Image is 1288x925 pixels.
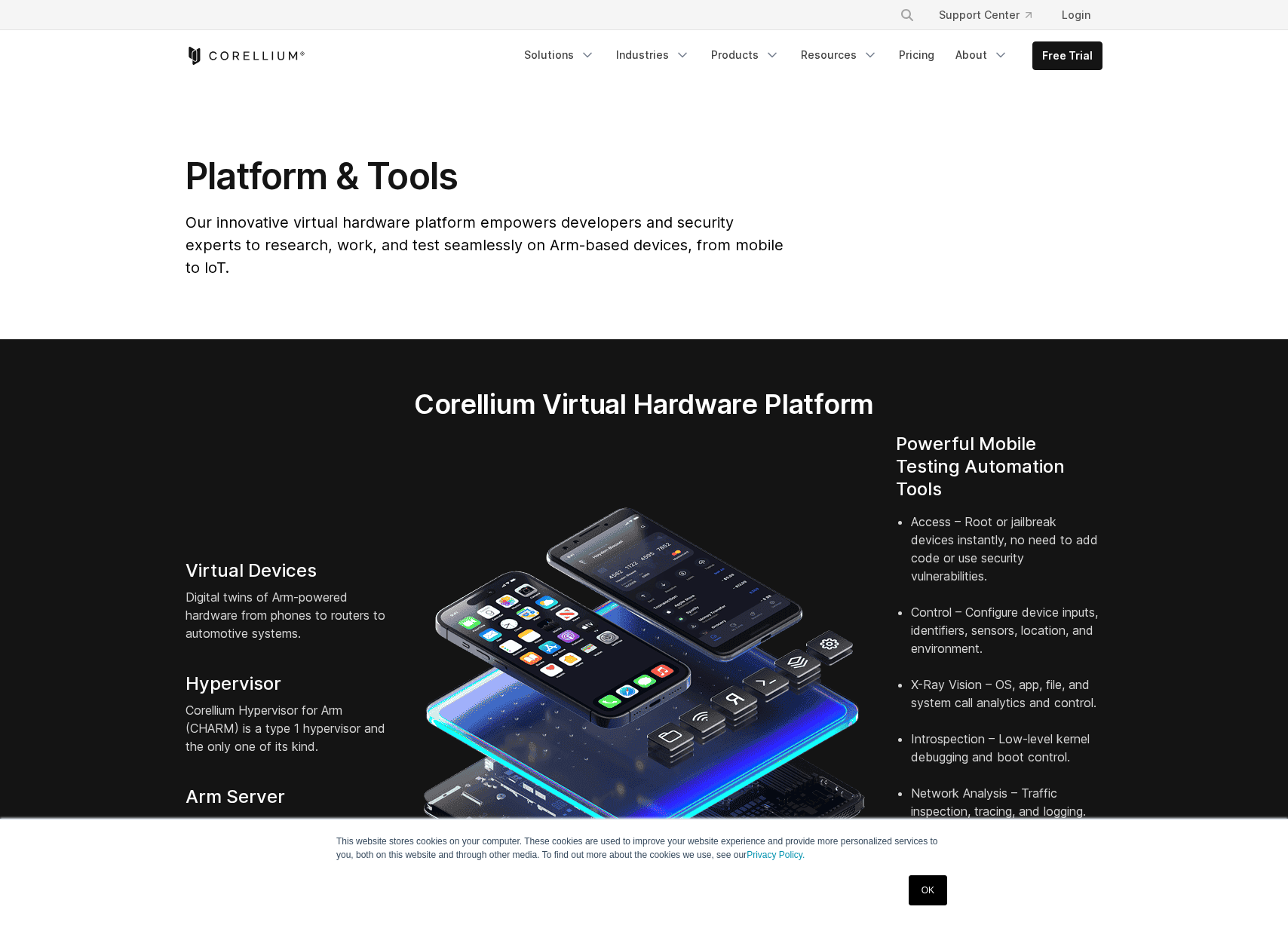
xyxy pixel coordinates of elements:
[792,41,887,69] a: Resources
[186,701,392,755] p: Corellium Hypervisor for Arm (CHARM) is a type 1 hypervisor and the only one of its kind.
[186,672,392,695] h4: Hypervisor
[186,559,392,582] h4: Virtual Devices
[927,2,1044,29] a: Support Center
[702,41,789,69] a: Products
[515,41,604,69] a: Solutions
[909,875,947,905] a: OK
[186,814,392,887] p: Virtual models run on Arm, just like their physical counterparts, combining native fidelity with ...
[515,41,1102,70] div: Navigation Menu
[186,786,392,808] h4: Arm Server
[1033,42,1102,69] a: Free Trial
[186,154,787,199] h1: Platform & Tools
[186,588,392,642] p: Digital twins of Arm-powered hardware from phones to routers to automotive systems.
[911,730,1102,784] li: Introspection – Low-level kernel debugging and boot control.
[343,387,944,421] h2: Corellium Virtual Hardware Platform
[747,850,805,860] a: Privacy Policy.
[911,513,1102,603] li: Access – Root or jailbreak devices instantly, no need to add code or use security vulnerabilities.
[336,835,952,862] p: This website stores cookies on your computer. These cookies are used to improve your website expe...
[186,213,784,277] span: Our innovative virtual hardware platform empowers developers and security experts to research, wo...
[911,675,1102,730] li: X-Ray Vision – OS, app, file, and system call analytics and control.
[896,433,1102,501] h4: Powerful Mobile Testing Automation Tools
[890,41,943,69] a: Pricing
[1050,2,1102,29] a: Login
[911,784,1102,838] li: Network Analysis – Traffic inspection, tracing, and logging.
[894,2,921,29] button: Search
[882,2,1102,29] div: Navigation Menu
[186,47,305,65] a: Corellium Home
[607,41,699,69] a: Industries
[946,41,1017,69] a: About
[911,603,1102,675] li: Control – Configure device inputs, identifiers, sensors, location, and environment.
